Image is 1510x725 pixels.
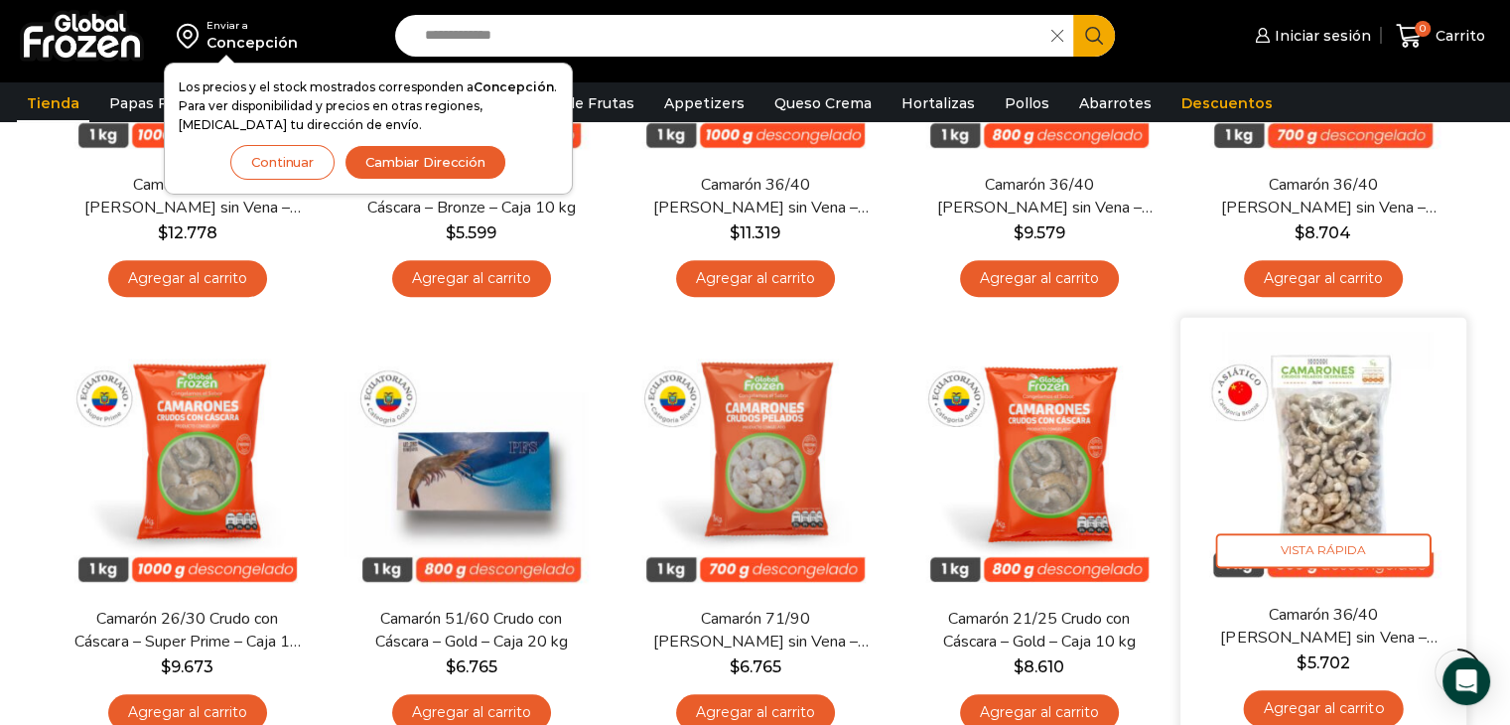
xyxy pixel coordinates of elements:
a: Camarón 36/40 Crudo con Cáscara – Bronze – Caja 10 kg [356,174,585,219]
p: Los precios y el stock mostrados corresponden a . Para ver disponibilidad y precios en otras regi... [179,77,558,135]
a: Descuentos [1171,84,1283,122]
a: Hortalizas [892,84,985,122]
a: Camarón 26/30 Crudo con Cáscara – Super Prime – Caja 10 kg [72,608,301,653]
div: Concepción [206,33,298,53]
a: 0 Carrito [1391,13,1490,60]
span: $ [1295,223,1304,242]
span: Vista Rápida [1215,533,1431,568]
div: Open Intercom Messenger [1442,657,1490,705]
bdi: 6.765 [446,657,497,676]
a: Camarón 36/40 [PERSON_NAME] sin Vena – Super Prime – Caja 10 kg [640,174,869,219]
span: $ [730,657,740,676]
bdi: 5.702 [1297,653,1349,672]
span: $ [1297,653,1306,672]
a: Camarón 36/40 [PERSON_NAME] sin Vena – Gold – Caja 10 kg [924,174,1153,219]
span: $ [1014,657,1024,676]
a: Abarrotes [1069,84,1162,122]
span: Carrito [1431,26,1485,46]
bdi: 9.579 [1014,223,1065,242]
a: Pollos [995,84,1059,122]
a: Camarón 26/30 [PERSON_NAME] sin Vena – Super Prime – Caja 10 kg [72,174,301,219]
a: Camarón 36/40 [PERSON_NAME] sin Vena – Silver – Caja 10 kg [1208,174,1437,219]
strong: Concepción [474,79,554,94]
a: Agregar al carrito: “Camarón 36/40 Crudo Pelado sin Vena - Super Prime - Caja 10 kg” [676,260,835,297]
a: Iniciar sesión [1250,16,1371,56]
button: Continuar [230,145,335,180]
bdi: 11.319 [730,223,780,242]
span: $ [161,657,171,676]
a: Agregar al carrito: “Camarón 26/30 Crudo Pelado sin Vena - Super Prime - Caja 10 kg” [108,260,267,297]
a: Camarón 21/25 Crudo con Cáscara – Gold – Caja 10 kg [924,608,1153,653]
span: $ [158,223,168,242]
span: 0 [1415,21,1431,37]
a: Agregar al carrito: “Camarón 36/40 Crudo con Cáscara - Bronze - Caja 10 kg” [392,260,551,297]
span: $ [446,657,456,676]
bdi: 8.704 [1295,223,1351,242]
img: address-field-icon.svg [177,19,206,53]
bdi: 9.673 [161,657,213,676]
span: $ [730,223,740,242]
a: Camarón 36/40 [PERSON_NAME] sin Vena – Bronze – Caja 10 kg [1207,604,1438,651]
button: Search button [1073,15,1115,57]
a: Appetizers [654,84,755,122]
bdi: 5.599 [446,223,496,242]
bdi: 6.765 [730,657,781,676]
a: Queso Crema [764,84,882,122]
div: Enviar a [206,19,298,33]
a: Tienda [17,84,89,122]
a: Agregar al carrito: “Camarón 36/40 Crudo Pelado sin Vena - Gold - Caja 10 kg” [960,260,1119,297]
a: Papas Fritas [99,84,209,122]
a: Pulpa de Frutas [510,84,644,122]
span: $ [1014,223,1024,242]
span: $ [446,223,456,242]
a: Camarón 51/60 Crudo con Cáscara – Gold – Caja 20 kg [356,608,585,653]
button: Cambiar Dirección [344,145,506,180]
bdi: 12.778 [158,223,217,242]
a: Agregar al carrito: “Camarón 36/40 Crudo Pelado sin Vena - Silver - Caja 10 kg” [1244,260,1403,297]
bdi: 8.610 [1014,657,1064,676]
a: Camarón 71/90 [PERSON_NAME] sin Vena – Silver – Caja 10 kg [640,608,869,653]
span: Iniciar sesión [1270,26,1371,46]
